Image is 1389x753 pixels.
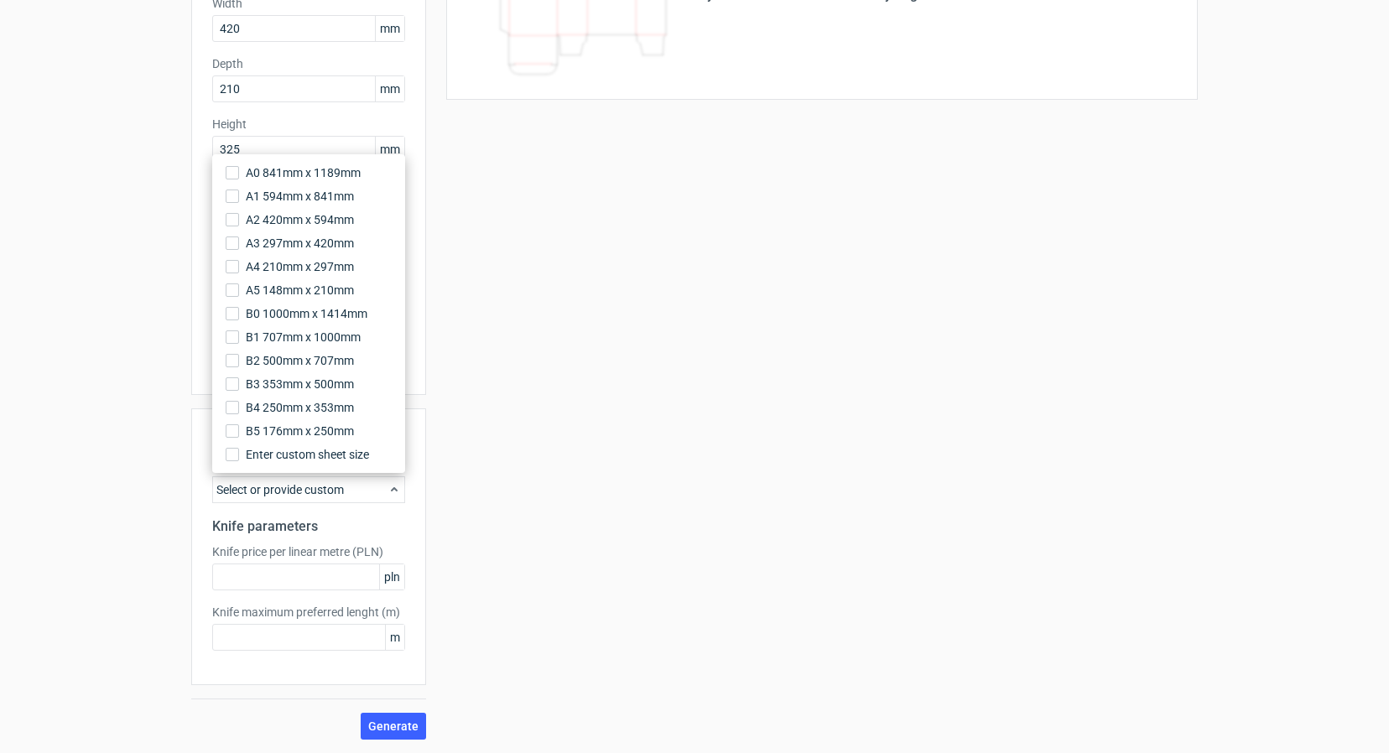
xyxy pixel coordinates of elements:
[246,305,367,322] span: B0 1000mm x 1414mm
[246,235,354,252] span: A3 297mm x 420mm
[375,76,404,101] span: mm
[375,16,404,41] span: mm
[212,116,405,132] label: Height
[246,423,354,439] span: B5 176mm x 250mm
[385,625,404,650] span: m
[212,543,405,560] label: Knife price per linear metre (PLN)
[246,376,354,392] span: B3 353mm x 500mm
[246,258,354,275] span: A4 210mm x 297mm
[246,282,354,299] span: A5 148mm x 210mm
[246,446,369,463] span: Enter custom sheet size
[246,164,361,181] span: A0 841mm x 1189mm
[246,399,354,416] span: B4 250mm x 353mm
[246,188,354,205] span: A1 594mm x 841mm
[246,352,354,369] span: B2 500mm x 707mm
[246,211,354,228] span: A2 420mm x 594mm
[368,720,419,732] span: Generate
[212,476,405,503] div: Select or provide custom
[375,137,404,162] span: mm
[246,329,361,345] span: B1 707mm x 1000mm
[379,564,404,589] span: pln
[361,713,426,740] button: Generate
[212,55,405,72] label: Depth
[212,604,405,621] label: Knife maximum preferred lenght (m)
[212,517,405,537] h2: Knife parameters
